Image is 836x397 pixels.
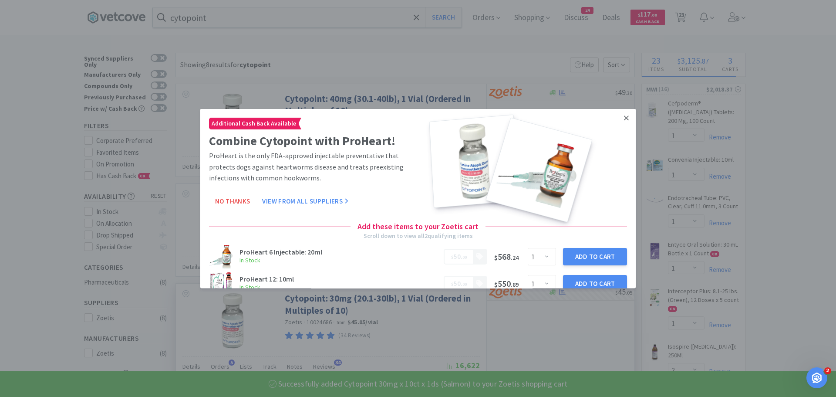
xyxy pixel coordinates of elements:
[563,275,627,292] button: Add to Cart
[511,281,519,288] span: . 89
[364,231,473,240] div: Scroll down to view all 2 qualifying items
[454,252,461,261] span: 50
[451,282,454,287] span: $
[239,282,438,292] h6: In Stock
[209,131,415,150] h2: Combine Cytopoint with ProHeart!
[209,118,298,129] span: Additional Cash Back Available
[462,282,467,287] span: 00
[239,248,438,255] h3: ProHeart 6 Injectable: 20ml
[351,220,485,233] h4: Add these items to your Zoetis cart
[494,278,519,289] span: 550
[494,281,498,288] span: $
[494,251,519,262] span: 568
[239,275,438,282] h3: ProHeart 12: 10ml
[462,254,467,260] span: 00
[209,150,415,184] p: ProHeart is the only FDA-approved injectable preventative that protects dogs against heartworms d...
[239,255,438,265] h6: In Stock
[256,193,354,210] button: View From All Suppliers
[511,254,519,261] span: . 24
[451,252,467,261] span: .
[209,245,233,268] img: 7591eac9a8884ad89c00f854ee17a822_211393.png
[494,254,498,261] span: $
[563,248,627,265] button: Add to Cart
[451,279,467,288] span: .
[824,367,831,374] span: 2
[209,193,256,210] button: No Thanks
[806,367,827,388] iframe: Intercom live chat
[451,254,454,260] span: $
[209,272,233,295] img: d9c8d2d7d5d24da993f480e96cdfaf8a.jpeg
[454,279,461,288] span: 50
